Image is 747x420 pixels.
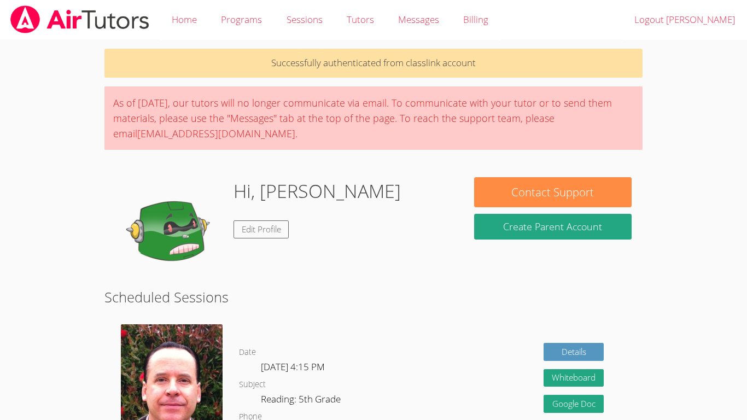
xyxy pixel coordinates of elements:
[398,13,439,26] span: Messages
[239,378,266,392] dt: Subject
[9,5,150,33] img: airtutors_banner-c4298cdbf04f3fff15de1276eac7730deb9818008684d7c2e4769d2f7ddbe033.png
[115,177,225,287] img: default.png
[104,49,643,78] p: Successfully authenticated from classlink account
[234,220,289,238] a: Edit Profile
[474,214,632,240] button: Create Parent Account
[544,395,604,413] a: Google Doc
[261,392,343,410] dd: Reading: 5th Grade
[104,287,643,307] h2: Scheduled Sessions
[544,369,604,387] button: Whiteboard
[544,343,604,361] a: Details
[104,86,643,150] div: As of [DATE], our tutors will no longer communicate via email. To communicate with your tutor or ...
[239,346,256,359] dt: Date
[474,177,632,207] button: Contact Support
[234,177,401,205] h1: Hi, [PERSON_NAME]
[261,360,325,373] span: [DATE] 4:15 PM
